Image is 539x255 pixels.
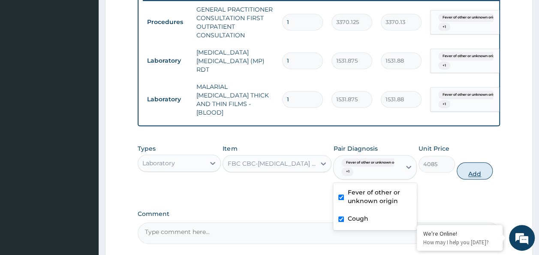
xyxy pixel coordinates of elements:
img: d_794563401_company_1708531726252_794563401 [16,43,35,64]
span: We're online! [50,74,118,161]
span: + 1 [438,23,450,31]
label: Cough [347,214,368,223]
label: Fever of other or unknown origin [347,188,412,205]
button: Add [457,162,493,179]
p: How may I help you today? [423,239,496,246]
td: GENERAL PRACTITIONER CONSULTATION FIRST OUTPATIENT CONSULTATION [192,1,278,44]
span: Fever of other or unknown orig... [438,13,502,22]
label: Item [223,144,237,153]
label: Pair Diagnosis [333,144,377,153]
div: FBC CBC-[MEDICAL_DATA] (HAEMOGRAM) - [BLOOD] [227,159,316,168]
div: Chat with us now [45,48,144,59]
div: We're Online! [423,230,496,237]
span: + 1 [438,61,450,70]
td: Laboratory [143,53,192,69]
span: + 1 [438,100,450,109]
td: Procedures [143,14,192,30]
td: Laboratory [143,91,192,107]
label: Types [138,145,156,152]
td: [MEDICAL_DATA] [MEDICAL_DATA] (MP) RDT [192,44,278,78]
span: Fever of other or unknown orig... [438,52,502,61]
label: Comment [138,210,500,218]
label: Unit Price [419,144,449,153]
span: + 1 [341,167,353,176]
span: Fever of other or unknown orig... [341,158,405,167]
span: Fever of other or unknown orig... [438,91,502,99]
div: Laboratory [142,159,175,167]
td: MALARIAL [MEDICAL_DATA] THICK AND THIN FILMS - [BLOOD] [192,78,278,121]
div: Minimize live chat window [141,4,161,25]
textarea: Type your message and hit 'Enter' [4,167,163,197]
